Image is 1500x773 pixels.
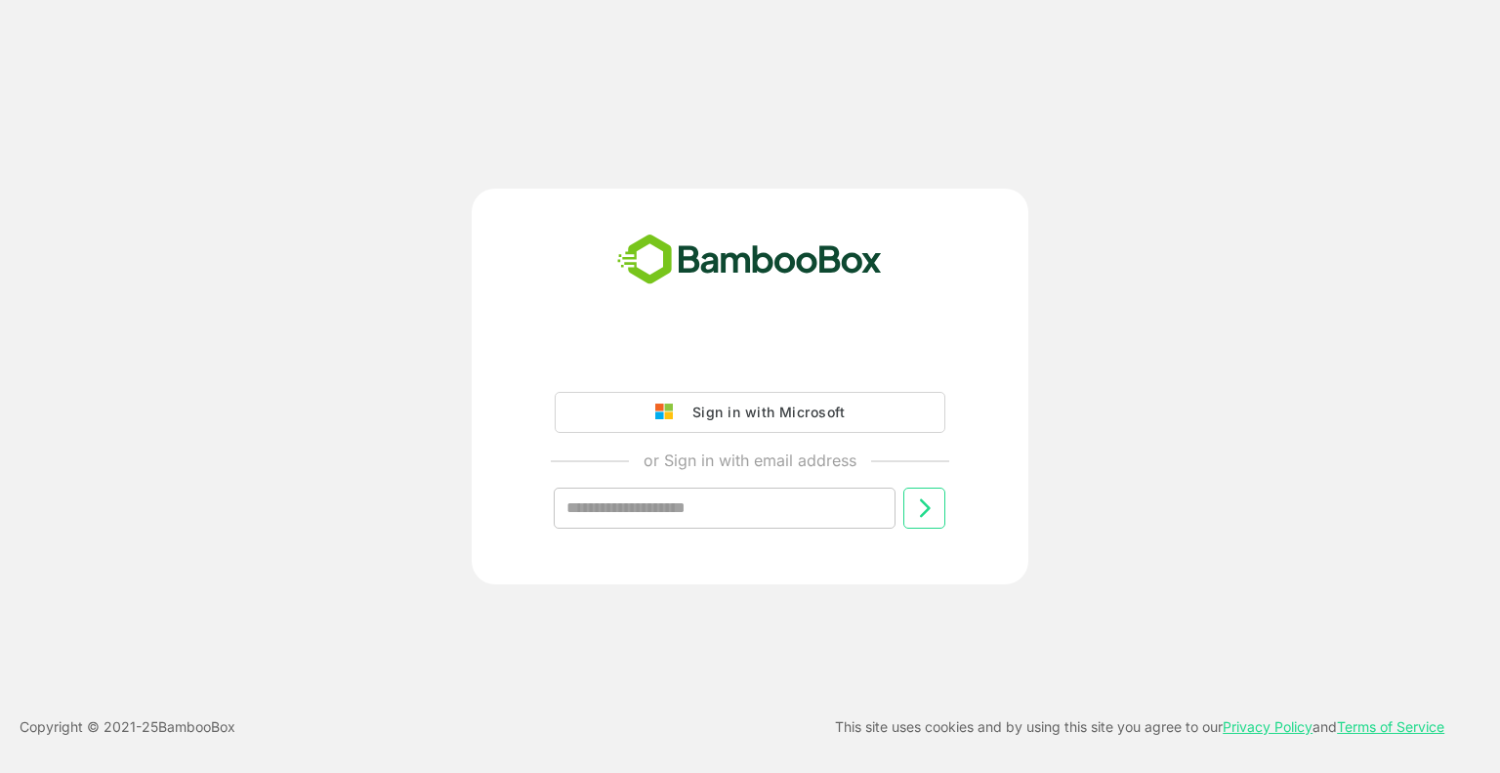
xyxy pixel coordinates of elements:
[545,337,955,380] iframe: Botón Iniciar sesión con Google
[606,228,893,292] img: bamboobox
[1223,718,1312,735] a: Privacy Policy
[20,715,235,739] p: Copyright © 2021- 25 BambooBox
[655,404,683,421] img: google
[555,392,945,433] button: Sign in with Microsoft
[835,715,1444,739] p: This site uses cookies and by using this site you agree to our and
[683,400,845,425] div: Sign in with Microsoft
[1337,718,1444,735] a: Terms of Service
[644,449,856,472] p: or Sign in with email address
